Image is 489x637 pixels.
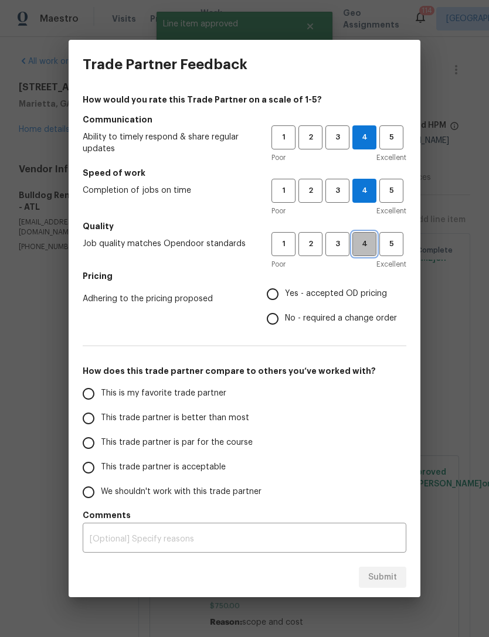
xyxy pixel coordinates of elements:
h3: Trade Partner Feedback [83,56,247,73]
span: 3 [327,237,348,251]
span: Job quality matches Opendoor standards [83,238,253,250]
span: Excellent [376,152,406,163]
span: This is my favorite trade partner [101,387,226,400]
span: 4 [354,237,375,251]
button: 4 [352,232,376,256]
span: This trade partner is par for the course [101,437,253,449]
span: 1 [273,131,294,144]
span: We shouldn't work with this trade partner [101,486,262,498]
div: How does this trade partner compare to others you’ve worked with? [83,381,406,505]
span: Yes - accepted OD pricing [285,288,387,300]
button: 4 [352,179,376,203]
span: Adhering to the pricing proposed [83,293,248,305]
button: 2 [298,179,322,203]
h5: Speed of work [83,167,406,179]
h5: Pricing [83,270,406,282]
span: 3 [327,131,348,144]
button: 5 [379,179,403,203]
span: Poor [271,152,286,163]
span: Excellent [376,205,406,217]
button: 1 [271,232,296,256]
span: 1 [273,184,294,197]
button: 5 [379,125,403,149]
h5: Comments [83,509,406,521]
span: 5 [381,131,402,144]
h5: How does this trade partner compare to others you’ve worked with? [83,365,406,377]
button: 3 [325,125,349,149]
span: 2 [300,131,321,144]
span: 5 [381,237,402,251]
span: 3 [327,184,348,197]
span: Poor [271,258,286,270]
span: Excellent [376,258,406,270]
button: 5 [379,232,403,256]
h5: Communication [83,114,406,125]
span: 4 [353,131,376,144]
span: Completion of jobs on time [83,185,253,196]
button: 2 [298,125,322,149]
span: 5 [381,184,402,197]
span: Ability to timely respond & share regular updates [83,131,253,155]
button: 3 [325,232,349,256]
h5: Quality [83,220,406,232]
h4: How would you rate this Trade Partner on a scale of 1-5? [83,94,406,105]
div: Pricing [267,282,406,331]
span: 1 [273,237,294,251]
span: This trade partner is better than most [101,412,249,424]
button: 2 [298,232,322,256]
span: 4 [353,184,376,197]
button: 3 [325,179,349,203]
span: Poor [271,205,286,217]
span: This trade partner is acceptable [101,461,226,474]
button: 1 [271,179,296,203]
button: 4 [352,125,376,149]
button: 1 [271,125,296,149]
span: No - required a change order [285,312,397,325]
span: 2 [300,184,321,197]
span: 2 [300,237,321,251]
